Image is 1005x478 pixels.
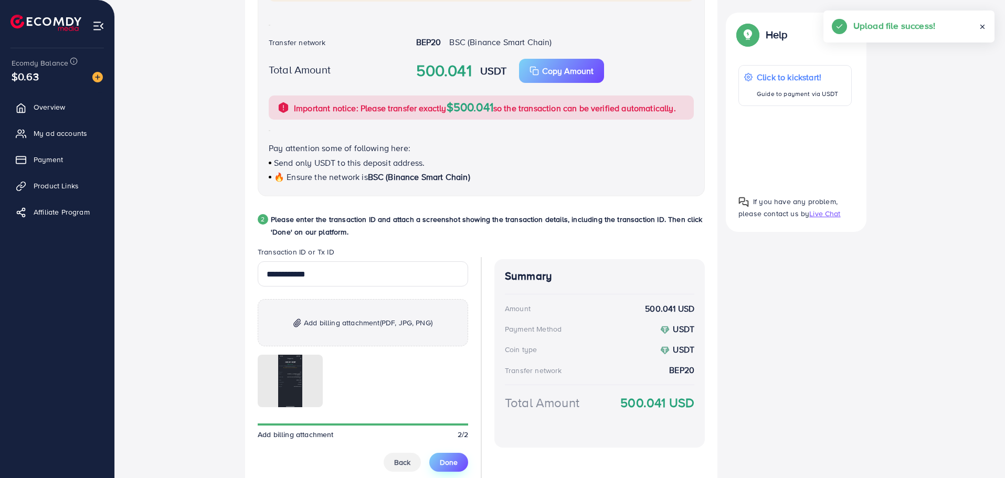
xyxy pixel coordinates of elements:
[416,36,441,48] strong: BEP20
[34,154,63,165] span: Payment
[34,207,90,217] span: Affiliate Program
[34,102,65,112] span: Overview
[92,72,103,82] img: image
[960,431,997,470] iframe: Chat
[277,101,290,114] img: alert
[673,323,694,335] strong: USDT
[8,201,107,222] a: Affiliate Program
[505,303,531,314] div: Amount
[274,171,368,183] span: 🔥 Ensure the network is
[269,62,331,77] label: Total Amount
[429,453,468,472] button: Done
[738,25,757,44] img: Popup guide
[853,19,935,33] h5: Upload file success!
[92,20,104,32] img: menu
[809,208,840,219] span: Live Chat
[294,101,676,114] p: Important notice: Please transfer exactly so the transaction can be verified automatically.
[304,316,432,329] span: Add billing attachment
[34,180,79,191] span: Product Links
[368,171,470,183] span: BSC (Binance Smart Chain)
[34,128,87,139] span: My ad accounts
[394,457,410,468] span: Back
[480,63,507,78] strong: USDT
[384,453,421,472] button: Back
[258,214,268,225] div: 2
[669,364,694,376] strong: BEP20
[447,99,493,115] span: $500.041
[10,15,81,31] img: logo
[293,318,301,327] img: img
[8,149,107,170] a: Payment
[380,317,432,328] span: (PDF, JPG, PNG)
[542,65,594,77] p: Copy Amount
[271,213,705,238] p: Please enter the transaction ID and attach a screenshot showing the transaction details, includin...
[505,394,579,412] div: Total Amount
[519,59,604,83] button: Copy Amount
[505,324,562,334] div: Payment Method
[12,69,39,84] span: $0.63
[738,196,838,219] span: If you have any problem, please contact us by
[416,59,472,82] strong: 500.041
[757,88,838,100] p: Guide to payment via USDT
[660,325,670,335] img: coin
[660,346,670,355] img: coin
[278,355,302,407] img: img uploaded
[269,37,326,48] label: Transfer network
[757,71,838,83] p: Click to kickstart!
[458,429,468,440] span: 2/2
[440,457,458,468] span: Done
[8,97,107,118] a: Overview
[738,197,749,207] img: Popup guide
[766,28,788,41] p: Help
[8,123,107,144] a: My ad accounts
[449,36,552,48] span: BSC (Binance Smart Chain)
[673,344,694,355] strong: USDT
[269,156,694,169] p: Send only USDT to this deposit address.
[645,303,694,315] strong: 500.041 USD
[258,247,468,261] legend: Transaction ID or Tx ID
[505,270,694,283] h4: Summary
[505,365,562,376] div: Transfer network
[505,344,537,355] div: Coin type
[12,58,68,68] span: Ecomdy Balance
[620,394,694,412] strong: 500.041 USD
[258,429,334,440] span: Add billing attachment
[269,142,694,154] p: Pay attention some of following here:
[8,175,107,196] a: Product Links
